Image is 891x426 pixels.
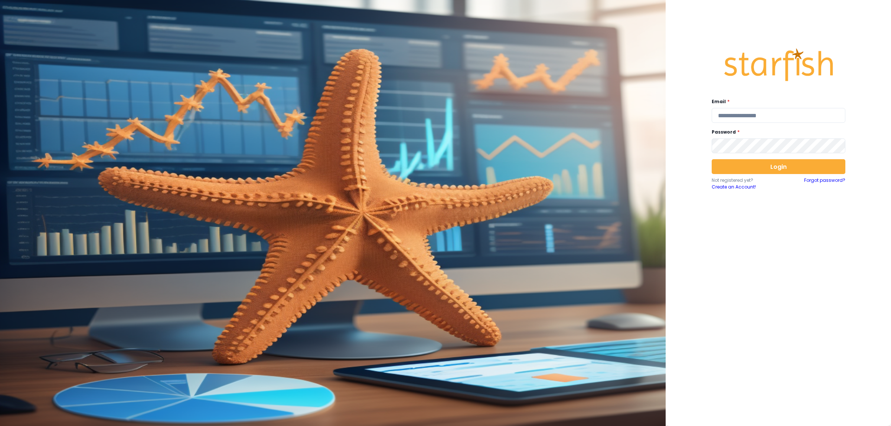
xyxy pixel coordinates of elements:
[712,159,845,174] button: Login
[712,184,779,190] a: Create an Account!
[712,129,841,135] label: Password
[723,42,834,88] img: Logo.42cb71d561138c82c4ab.png
[712,98,841,105] label: Email
[804,177,845,190] a: Forgot password?
[712,177,779,184] p: Not registered yet?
